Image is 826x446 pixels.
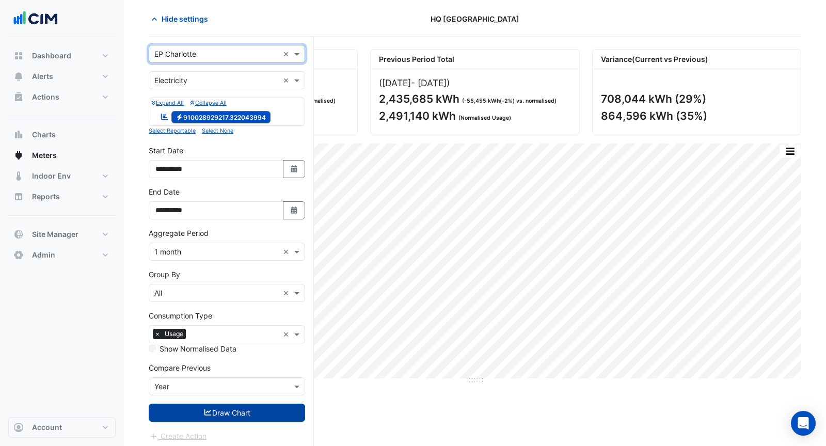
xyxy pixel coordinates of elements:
button: Expand All [151,98,184,107]
app-icon: Alerts [13,71,24,82]
span: ( -55,455 kWh ( -2% ) vs. normalised ) [462,98,557,104]
small: Expand All [151,100,184,106]
app-icon: Charts [13,130,24,140]
button: Site Manager [8,224,116,245]
button: More Options [780,145,800,157]
span: 910028929217.322043994 [171,111,271,123]
span: Alerts [32,71,53,82]
app-escalated-ticket-create-button: Please draw the charts first [149,431,207,440]
span: HQ [GEOGRAPHIC_DATA] [431,13,519,24]
app-icon: Actions [13,92,24,102]
button: Dashboard [8,45,116,66]
button: Collapse All [190,98,226,107]
span: × [153,329,162,339]
div: 2,435,685 kWh [379,92,568,105]
label: Show Normalised Data [160,343,236,354]
button: Admin [8,245,116,265]
button: Indoor Env [8,166,116,186]
small: Select Reportable [149,128,196,134]
div: Previous Period Total [371,50,579,69]
app-icon: Admin [13,250,24,260]
span: Dashboard [32,51,71,61]
app-icon: Indoor Env [13,171,24,181]
label: Consumption Type [149,310,212,321]
fa-icon: Select Date [290,165,299,173]
span: Account [32,422,62,433]
span: Charts [32,130,56,140]
button: Meters [8,145,116,166]
fa-icon: Electricity [176,113,183,121]
button: Alerts [8,66,116,87]
label: Compare Previous [149,362,211,373]
button: Hide settings [149,10,215,28]
span: Admin [32,250,55,260]
div: Open Intercom Messenger [791,411,816,436]
app-icon: Reports [13,192,24,202]
div: 2,491,140 kWh [379,109,568,122]
button: Select None [202,126,233,135]
img: Company Logo [12,8,59,29]
small: Select None [202,128,233,134]
button: Charts [8,124,116,145]
span: Clear [283,246,292,257]
span: Actions [32,92,59,102]
div: ([DATE] ) [379,77,570,88]
button: Account [8,417,116,438]
span: Site Manager [32,229,78,240]
span: Clear [283,329,292,340]
span: Usage [162,329,186,339]
div: 708,044 kWh (29%) [601,92,790,105]
span: Reports [32,192,60,202]
span: Indoor Env [32,171,71,181]
button: Actions [8,87,116,107]
span: - [DATE] [411,77,447,88]
span: Clear [283,75,292,86]
label: Start Date [149,145,183,156]
label: Aggregate Period [149,228,209,238]
span: Hide settings [162,13,208,24]
button: Draw Chart [149,404,305,422]
label: End Date [149,186,180,197]
fa-icon: Select Date [290,206,299,215]
app-icon: Meters [13,150,24,161]
fa-icon: Reportable [160,112,169,121]
span: Clear [283,49,292,59]
app-icon: Site Manager [13,229,24,240]
span: Clear [283,288,292,298]
button: Select Reportable [149,126,196,135]
small: Collapse All [190,100,226,106]
button: Reports [8,186,116,207]
div: 864,596 kWh (35%) [601,109,790,122]
div: Variance (Current vs Previous) [593,50,801,69]
span: Meters [32,150,57,161]
app-icon: Dashboard [13,51,24,61]
label: Group By [149,269,180,280]
span: ( Normalised Usage ) [458,115,511,121]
